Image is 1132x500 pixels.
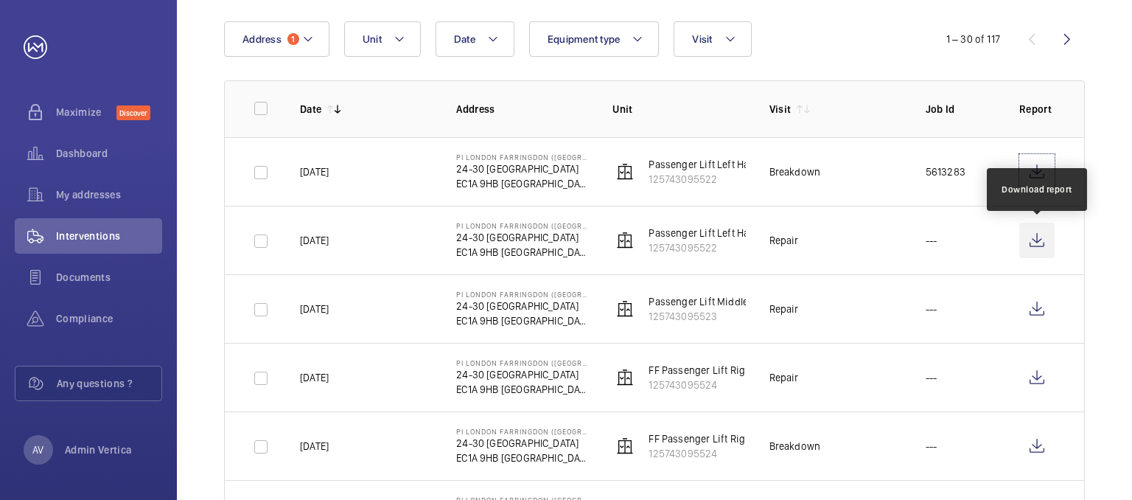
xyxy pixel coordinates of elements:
[769,233,799,248] div: Repair
[57,376,161,391] span: Any questions ?
[616,300,634,318] img: elevator.svg
[456,230,589,245] p: 24-30 [GEOGRAPHIC_DATA]
[456,436,589,451] p: 24-30 [GEOGRAPHIC_DATA]
[649,378,839,392] p: 125743095524
[946,32,1000,46] div: 1 – 30 of 117
[344,21,421,57] button: Unit
[456,162,589,176] p: 24-30 [GEOGRAPHIC_DATA]
[456,382,589,397] p: EC1A 9HB [GEOGRAPHIC_DATA]
[649,431,839,446] p: FF Passenger Lift Right Hand (evacuation)
[456,367,589,382] p: 24-30 [GEOGRAPHIC_DATA]
[456,153,589,162] p: PI London Farringdon ([GEOGRAPHIC_DATA])
[363,33,382,45] span: Unit
[56,311,162,326] span: Compliance
[926,102,996,117] p: Job Id
[1019,102,1055,117] p: Report
[649,157,761,172] p: Passenger Lift Left Hand
[612,102,745,117] p: Unit
[300,302,329,316] p: [DATE]
[300,233,329,248] p: [DATE]
[616,369,634,386] img: elevator.svg
[56,229,162,243] span: Interventions
[649,294,748,309] p: Passenger Lift Middle
[456,427,589,436] p: PI London Farringdon ([GEOGRAPHIC_DATA])
[769,102,792,117] p: Visit
[548,33,621,45] span: Equipment type
[692,33,712,45] span: Visit
[456,451,589,465] p: EC1A 9HB [GEOGRAPHIC_DATA]
[65,442,132,457] p: Admin Vertica
[56,187,162,202] span: My addresses
[926,233,937,248] p: ---
[32,442,43,457] p: AV
[456,358,589,367] p: PI London Farringdon ([GEOGRAPHIC_DATA])
[926,302,937,316] p: ---
[456,290,589,299] p: PI London Farringdon ([GEOGRAPHIC_DATA])
[769,302,799,316] div: Repair
[300,102,321,117] p: Date
[769,370,799,385] div: Repair
[300,164,329,179] p: [DATE]
[224,21,329,57] button: Address1
[769,439,821,454] div: Breakdown
[649,446,839,461] p: 125743095524
[436,21,514,57] button: Date
[616,437,634,455] img: elevator.svg
[300,370,329,385] p: [DATE]
[769,164,821,179] div: Breakdown
[456,176,589,191] p: EC1A 9HB [GEOGRAPHIC_DATA]
[616,232,634,249] img: elevator.svg
[649,240,761,255] p: 125743095522
[529,21,660,57] button: Equipment type
[454,33,475,45] span: Date
[56,270,162,285] span: Documents
[456,102,589,117] p: Address
[649,363,839,378] p: FF Passenger Lift Right Hand (evacuation)
[616,163,634,181] img: elevator.svg
[300,439,329,454] p: [DATE]
[1002,183,1072,196] div: Download report
[287,33,299,45] span: 1
[926,439,937,454] p: ---
[456,299,589,313] p: 24-30 [GEOGRAPHIC_DATA]
[56,105,116,119] span: Maximize
[242,33,282,45] span: Address
[456,221,589,230] p: PI London Farringdon ([GEOGRAPHIC_DATA])
[649,309,748,324] p: 125743095523
[926,370,937,385] p: ---
[926,164,965,179] p: 5613283
[116,105,150,120] span: Discover
[456,245,589,260] p: EC1A 9HB [GEOGRAPHIC_DATA]
[456,313,589,328] p: EC1A 9HB [GEOGRAPHIC_DATA]
[649,172,761,187] p: 125743095522
[649,226,761,240] p: Passenger Lift Left Hand
[674,21,751,57] button: Visit
[56,146,162,161] span: Dashboard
